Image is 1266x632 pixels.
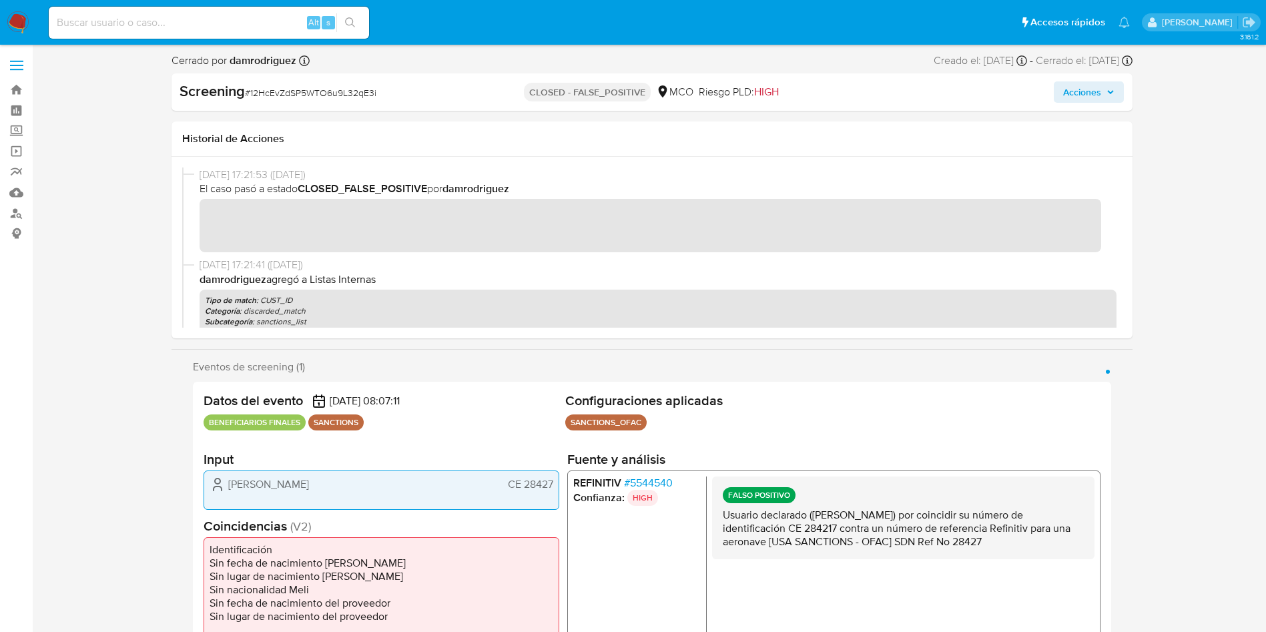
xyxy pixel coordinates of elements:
[1030,53,1033,68] span: -
[1162,16,1237,29] p: damian.rodriguez@mercadolibre.com
[1030,15,1105,29] span: Accesos rápidos
[180,80,245,101] b: Screening
[245,86,376,99] span: # 12HcEvZdSP5WTO6u9L32qE3i
[172,53,296,68] span: Cerrado por
[1036,53,1133,68] div: Cerrado el: [DATE]
[754,84,779,99] span: HIGH
[699,85,779,99] span: Riesgo PLD:
[934,53,1027,68] div: Creado el: [DATE]
[1119,17,1130,28] a: Notificaciones
[227,53,296,68] b: damrodriguez
[524,83,651,101] p: CLOSED - FALSE_POSITIVE
[49,14,369,31] input: Buscar usuario o caso...
[336,13,364,32] button: search-icon
[1063,81,1101,103] span: Acciones
[1054,81,1124,103] button: Acciones
[1242,15,1256,29] a: Salir
[656,85,693,99] div: MCO
[326,16,330,29] span: s
[308,16,319,29] span: Alt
